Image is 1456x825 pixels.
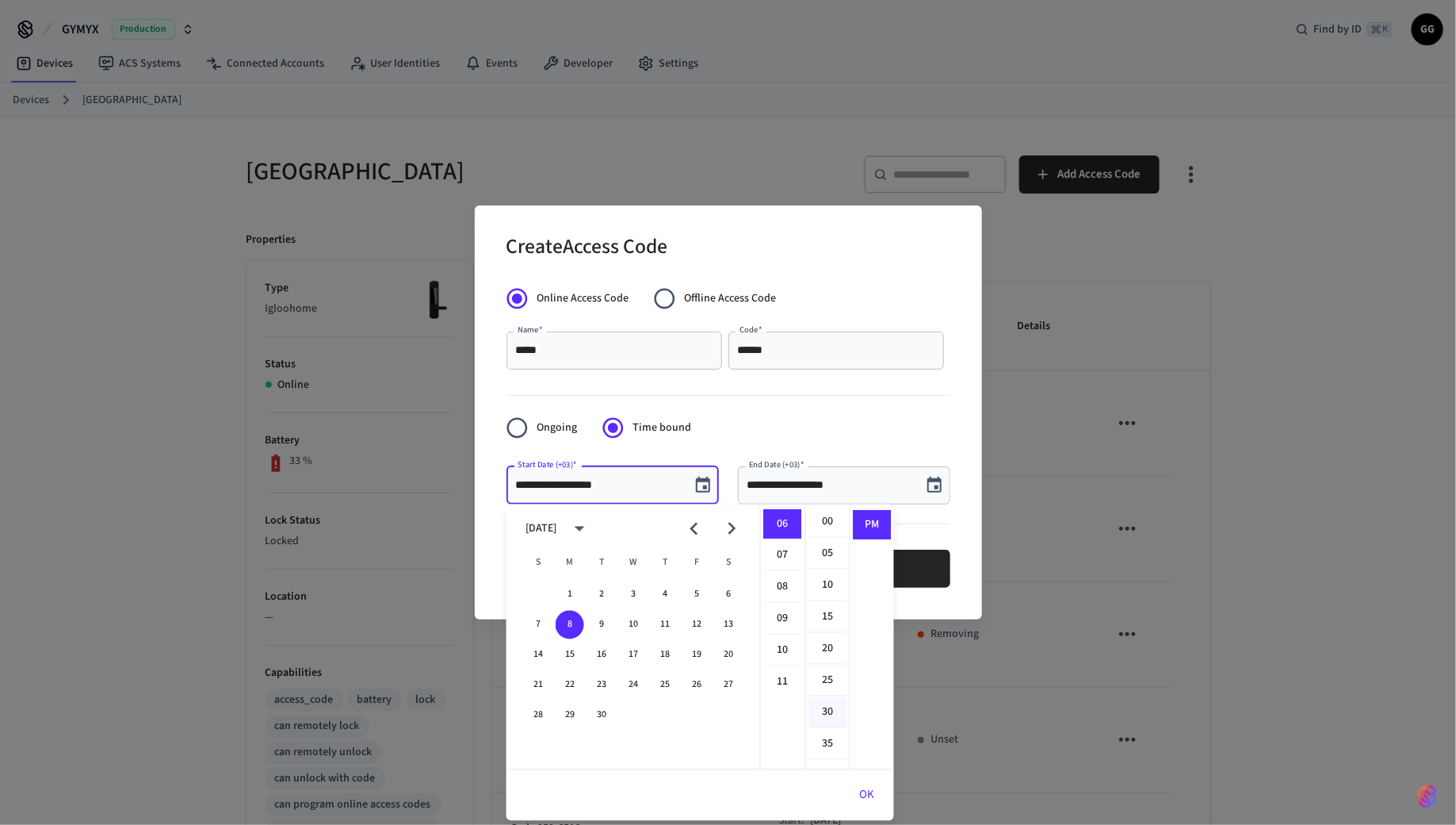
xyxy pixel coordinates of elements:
[561,510,598,547] button: calendar view is open, switch to year view
[809,762,847,792] li: 40 minutes
[682,581,711,609] button: 5
[556,671,584,700] button: 22
[714,581,743,609] button: 6
[841,777,894,815] button: OK
[682,671,711,700] button: 26
[764,573,802,603] li: 8 hours
[506,224,668,273] h2: Create Access Code
[651,671,679,700] button: 25
[809,666,847,696] li: 25 minutes
[764,604,802,635] li: 9 hours
[525,520,556,537] div: [DATE]
[524,641,552,670] button: 14
[556,701,584,730] button: 29
[587,611,616,639] button: 9
[587,671,616,700] button: 23
[556,581,584,609] button: 1
[587,581,616,609] button: 2
[524,671,552,700] button: 21
[1418,784,1437,809] img: SeamLogoGradient.69752ec5.svg
[619,671,648,700] button: 24
[651,641,679,670] button: 18
[809,508,847,538] li: 0 minutes
[682,641,711,670] button: 19
[761,505,805,769] ul: Select hours
[632,420,691,436] span: Time bound
[587,641,616,670] button: 16
[854,511,892,540] li: PM
[739,324,762,336] label: Code
[619,547,648,579] span: Wednesday
[919,470,950,501] button: Choose date, selected date is Sep 8, 2025
[675,510,713,547] button: Previous month
[714,547,743,579] span: Saturday
[714,671,743,700] button: 27
[524,701,552,730] button: 28
[687,470,719,501] button: Choose date, selected date is Sep 8, 2025
[524,547,552,579] span: Sunday
[764,541,802,571] li: 7 hours
[537,420,577,436] span: Ongoing
[619,641,648,670] button: 17
[764,668,802,697] li: 11 hours
[651,581,679,609] button: 4
[714,611,743,639] button: 13
[682,611,711,639] button: 12
[749,459,804,471] label: End Date (+03)
[518,459,577,471] label: Start Date (+03)
[809,539,847,570] li: 5 minutes
[619,611,648,639] button: 10
[809,603,847,633] li: 15 minutes
[682,547,711,579] span: Friday
[587,547,616,579] span: Tuesday
[518,324,543,336] label: Name
[714,641,743,670] button: 20
[651,547,679,579] span: Thursday
[809,698,847,728] li: 30 minutes
[556,641,584,670] button: 15
[556,547,584,579] span: Monday
[651,611,679,639] button: 11
[524,611,552,639] button: 7
[537,290,629,307] span: Online Access Code
[713,510,750,547] button: Next month
[764,509,802,539] li: 6 hours
[809,571,847,601] li: 10 minutes
[850,505,894,769] ul: Select meridiem
[805,505,850,769] ul: Select minutes
[764,636,802,666] li: 10 hours
[684,290,776,307] span: Offline Access Code
[809,635,847,665] li: 20 minutes
[619,581,648,609] button: 3
[809,730,847,760] li: 35 minutes
[556,611,584,639] button: 8
[587,701,616,730] button: 30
